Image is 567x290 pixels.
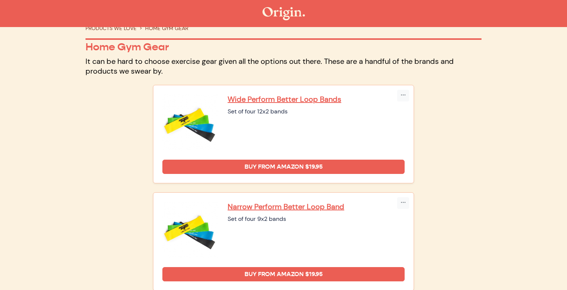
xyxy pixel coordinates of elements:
p: It can be hard to choose exercise gear given all the options out there. These are a handful of th... [85,56,481,76]
p: Home Gym Gear [85,41,481,53]
div: Set of four 12x2 bands [228,107,405,116]
img: Wide Perform Better Loop Bands [162,94,219,151]
a: Narrow Perform Better Loop Band [228,202,405,211]
a: Buy from Amazon $19.95 [162,267,405,281]
a: Buy from Amazon $19.95 [162,160,405,174]
div: Set of four 9x2 bands [228,214,405,224]
li: HOME GYM GEAR [136,24,188,32]
a: PRODUCTS WE LOVE [85,25,136,32]
a: Wide Perform Better Loop Bands [228,94,405,104]
img: The Origin Shop [262,7,305,20]
img: Narrow Perform Better Loop Band [162,202,219,258]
